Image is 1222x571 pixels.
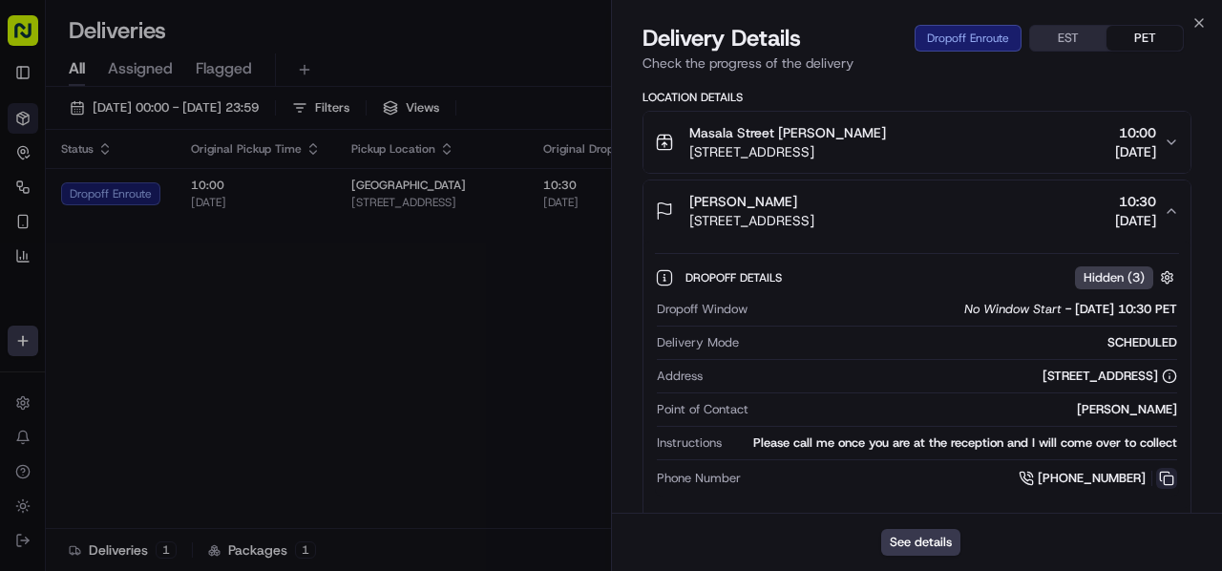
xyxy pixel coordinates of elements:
a: [PHONE_NUMBER] [1019,468,1177,489]
span: [DATE] 10:30 PET [1075,301,1177,318]
button: [PERSON_NAME][STREET_ADDRESS]10:30[DATE] [643,180,1190,242]
div: Start new chat [65,181,313,201]
div: [PERSON_NAME][STREET_ADDRESS]10:30[DATE] [643,242,1190,523]
span: Address [657,368,703,385]
span: [PHONE_NUMBER] [1038,470,1146,487]
span: Dropoff Details [685,270,786,285]
span: Hidden ( 3 ) [1084,269,1145,286]
div: [STREET_ADDRESS] [1043,368,1177,385]
img: Nash [19,18,57,56]
span: Masala Street [PERSON_NAME] [689,123,886,142]
span: Phone Number [657,470,741,487]
button: PET [1106,26,1183,51]
div: 📗 [19,278,34,293]
span: Delivery Details [643,23,801,53]
span: [STREET_ADDRESS] [689,211,814,230]
div: SCHEDULED [747,334,1177,351]
p: Welcome 👋 [19,75,348,106]
span: No Window Start [964,301,1062,318]
div: Please call me once you are at the reception and I will come over to collect [729,434,1177,452]
a: 📗Knowledge Base [11,268,154,303]
button: Masala Street [PERSON_NAME][STREET_ADDRESS]10:00[DATE] [643,112,1190,173]
div: 💻 [161,278,177,293]
span: Delivery Mode [657,334,739,351]
a: Powered byPylon [135,322,231,337]
span: 10:00 [1115,123,1156,142]
input: Got a question? Start typing here... [50,122,344,142]
span: [DATE] [1115,142,1156,161]
button: See details [881,529,960,556]
img: 1736555255976-a54dd68f-1ca7-489b-9aae-adbdc363a1c4 [19,181,53,216]
div: Location Details [643,90,1191,105]
span: [PERSON_NAME] [689,192,797,211]
span: 10:30 [1115,192,1156,211]
span: Point of Contact [657,401,748,418]
span: - [1065,301,1071,318]
div: We're available if you need us! [65,201,242,216]
button: Start new chat [325,187,348,210]
button: EST [1030,26,1106,51]
span: Knowledge Base [38,276,146,295]
a: 💻API Documentation [154,268,314,303]
div: [PERSON_NAME] [756,401,1177,418]
span: API Documentation [180,276,306,295]
span: [STREET_ADDRESS] [689,142,886,161]
span: Pylon [190,323,231,337]
span: Dropoff Window [657,301,748,318]
p: Check the progress of the delivery [643,53,1191,73]
span: Instructions [657,434,722,452]
span: [DATE] [1115,211,1156,230]
button: Hidden (3) [1075,265,1179,289]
